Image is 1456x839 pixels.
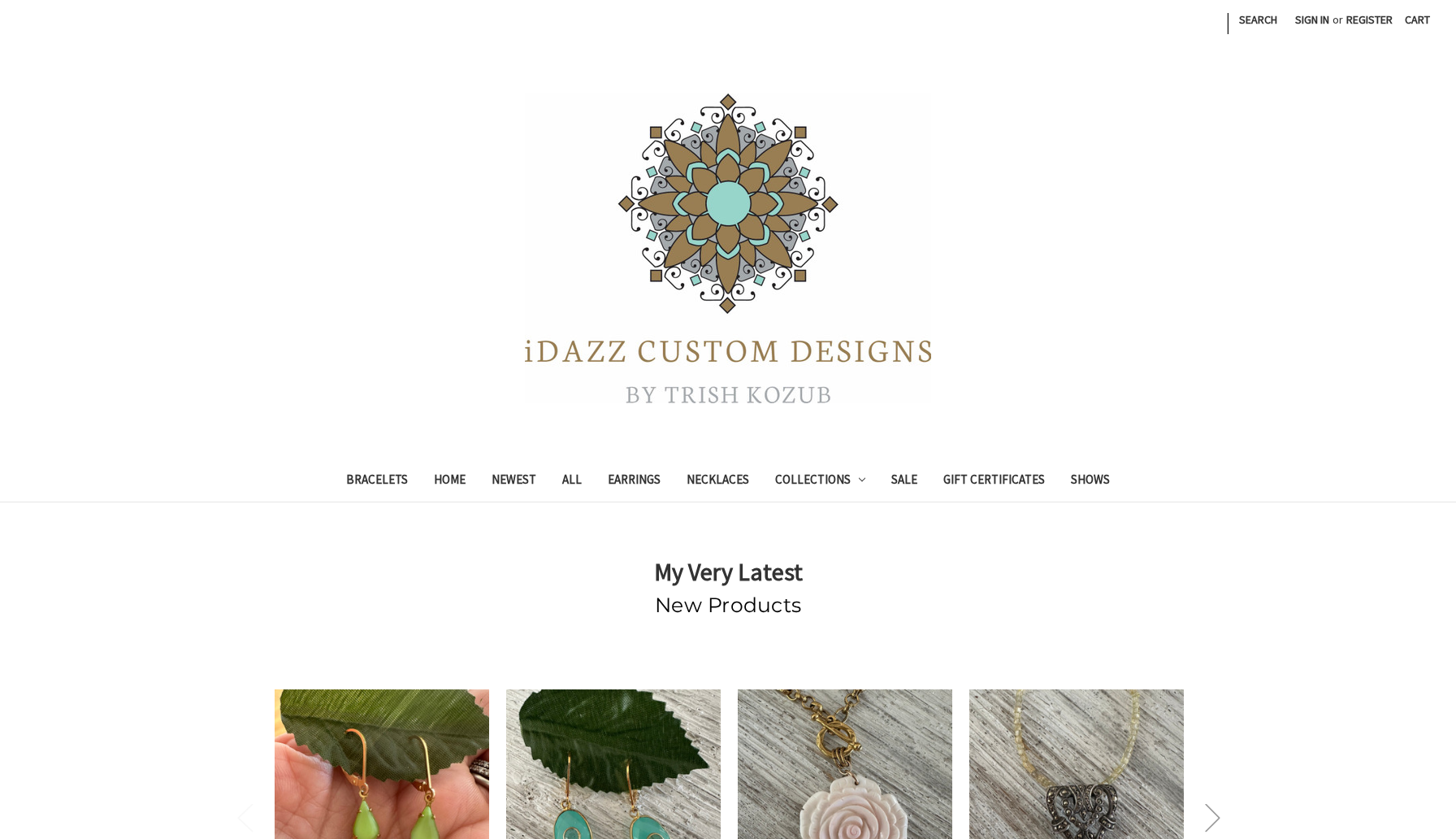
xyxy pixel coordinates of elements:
a: Shows [1058,462,1123,502]
a: All [549,462,595,502]
h2: New Products [275,590,1181,621]
strong: My Very Latest [654,556,803,587]
span: or [1331,11,1345,28]
a: Earrings [595,462,674,502]
a: Newest [479,462,549,502]
a: Bracelets [333,462,421,502]
a: Sale [878,462,930,502]
li: | [1224,7,1230,37]
span: Cart [1405,12,1430,27]
a: Necklaces [674,462,762,502]
a: Collections [762,462,879,502]
a: Gift Certificates [930,462,1058,502]
a: Home [421,462,479,502]
img: iDazz Custom Designs [525,93,931,403]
